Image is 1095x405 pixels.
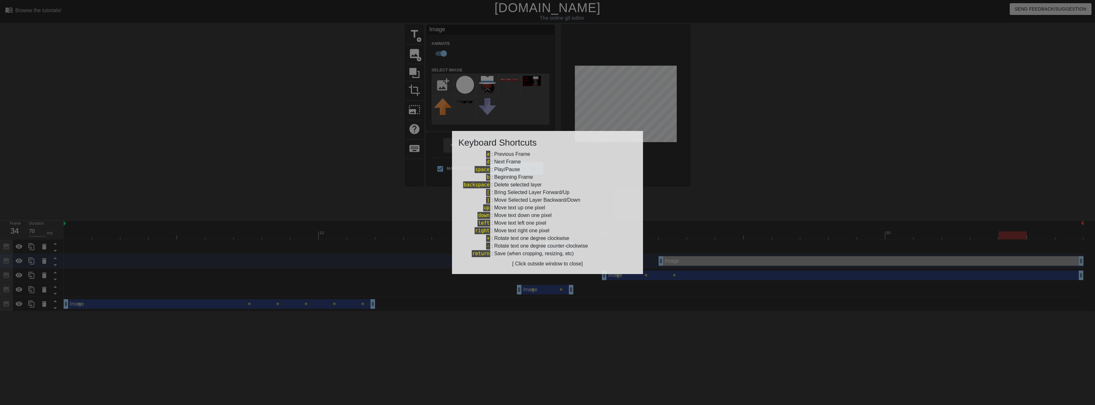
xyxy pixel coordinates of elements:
[458,204,637,212] div: :
[486,197,490,204] span: ]
[472,250,490,257] span: return
[463,181,490,188] span: backspace
[494,181,541,189] div: Delete selected layer
[458,219,637,227] div: :
[486,174,490,181] span: b
[477,212,490,219] span: down
[494,227,549,235] div: Move text right one pixel
[494,166,520,173] div: Play/Pause
[458,158,637,166] div: :
[494,173,533,181] div: Beginning Frame
[458,196,637,204] div: :
[458,137,637,148] h3: Keyboard Shortcuts
[494,235,569,242] div: Rotate text one degree clockwise
[494,219,546,227] div: Move text left one pixel
[486,242,490,250] span: -
[458,181,637,189] div: :
[494,150,530,158] div: Previous Frame
[486,189,490,196] span: [
[458,250,637,257] div: :
[486,151,490,158] span: a
[458,150,637,158] div: :
[458,227,637,235] div: :
[494,242,588,250] div: Rotate text one degree counter-clockwise
[494,189,569,196] div: Bring Selected Layer Forward/Up
[458,166,637,173] div: :
[494,250,574,257] div: Save (when cropping, resizing, etc)
[458,242,637,250] div: :
[458,173,637,181] div: :
[458,212,637,219] div: :
[494,204,545,212] div: Move text up one pixel
[494,158,521,166] div: Next Frame
[477,220,490,227] span: left
[486,158,490,165] span: d
[494,212,552,219] div: Move text down one pixel
[458,189,637,196] div: :
[475,227,490,234] span: right
[483,204,490,211] span: up
[458,260,637,268] div: [ Click outside window to close]
[486,235,490,242] span: +
[494,196,580,204] div: Move Selected Layer Backward/Down
[475,166,490,173] span: space
[458,235,637,242] div: :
